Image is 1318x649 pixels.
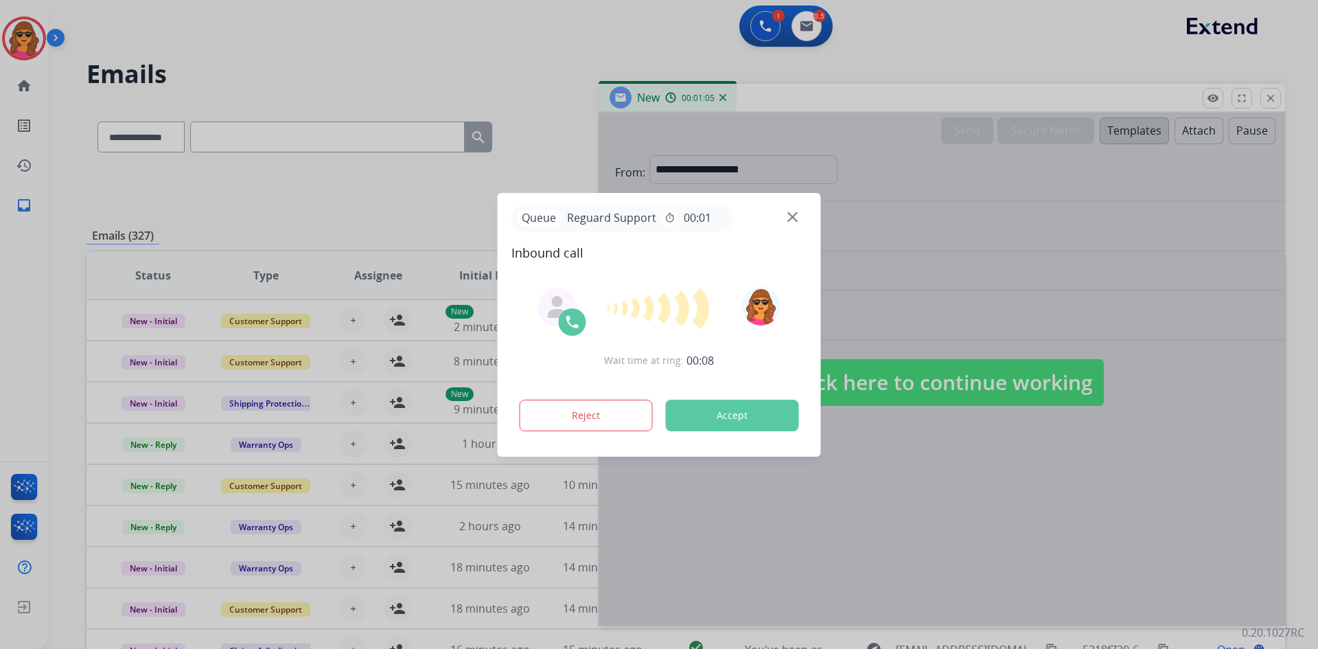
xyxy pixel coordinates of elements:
[666,400,799,431] button: Accept
[664,212,675,223] mat-icon: timer
[517,209,562,227] p: Queue
[562,209,662,226] span: Reguard Support
[564,314,581,330] img: call-icon
[686,352,714,369] span: 00:08
[520,400,653,431] button: Reject
[741,287,780,326] img: avatar
[546,296,568,318] img: agent-avatar
[1242,624,1304,641] p: 0.20.1027RC
[604,354,684,367] span: Wait time at ring:
[684,209,711,226] span: 00:01
[787,212,798,222] img: close-button
[511,243,807,262] span: Inbound call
